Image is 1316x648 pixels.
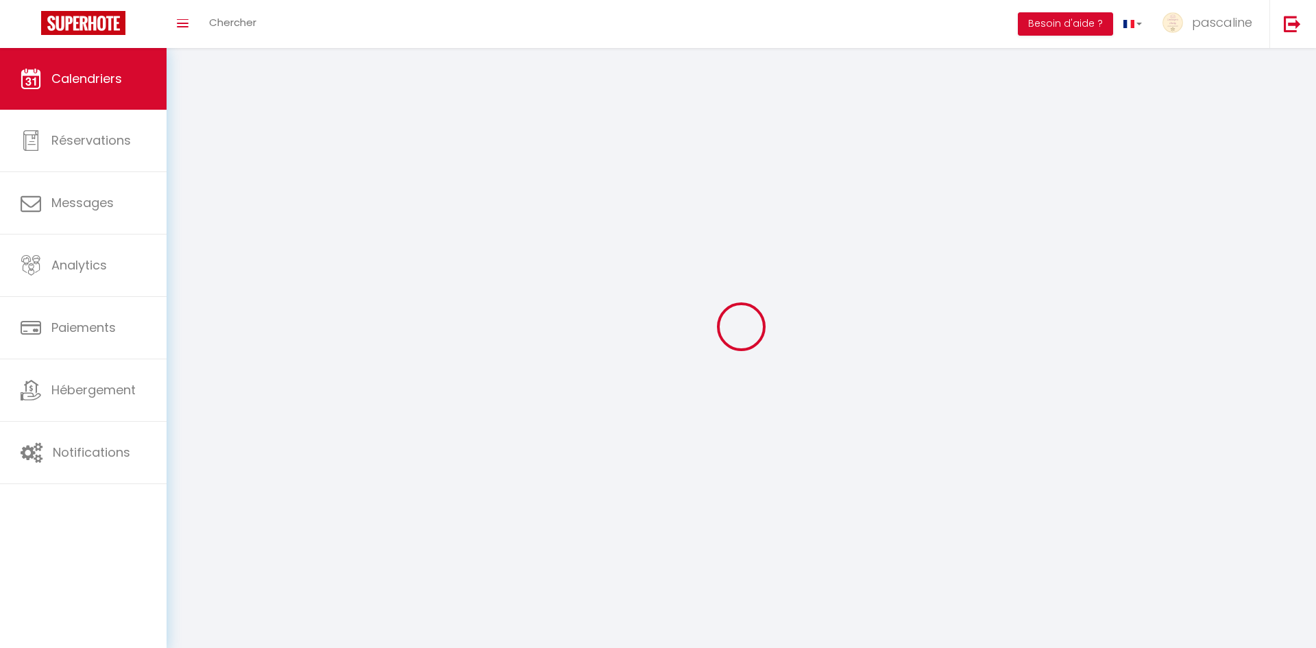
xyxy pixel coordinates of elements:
img: ... [1162,12,1183,33]
span: Hébergement [51,381,136,398]
span: Calendriers [51,70,122,87]
span: Notifications [53,444,130,461]
img: Super Booking [41,11,125,35]
img: logout [1284,15,1301,32]
span: Analytics [51,256,107,274]
span: pascaline [1192,14,1252,31]
span: Réservations [51,132,131,149]
button: Besoin d'aide ? [1018,12,1113,36]
span: Paiements [51,319,116,336]
span: Chercher [209,15,256,29]
span: Messages [51,194,114,211]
